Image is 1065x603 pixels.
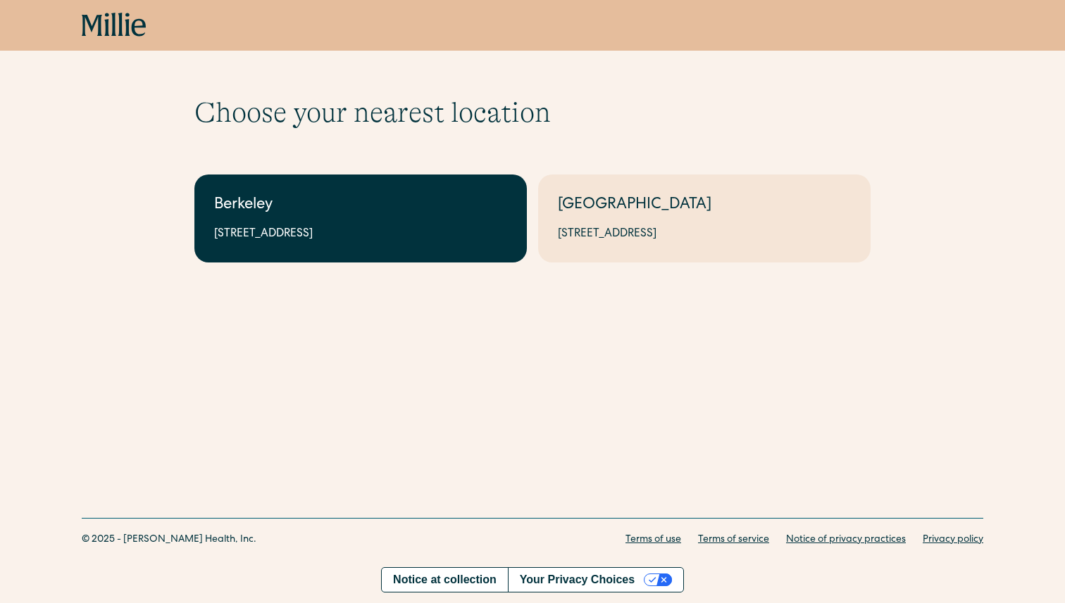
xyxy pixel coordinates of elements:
div: Berkeley [214,194,507,217]
a: Notice of privacy practices [786,533,906,547]
a: [GEOGRAPHIC_DATA][STREET_ADDRESS] [538,174,871,262]
a: Notice at collection [382,568,508,592]
a: Terms of service [698,533,769,547]
div: [STREET_ADDRESS] [558,226,851,243]
h1: Choose your nearest location [194,96,871,129]
div: [GEOGRAPHIC_DATA] [558,194,851,217]
div: [STREET_ADDRESS] [214,226,507,243]
a: Terms of use [625,533,681,547]
a: Privacy policy [923,533,983,547]
div: © 2025 - [PERSON_NAME] Health, Inc. [82,533,256,547]
a: Berkeley[STREET_ADDRESS] [194,174,527,262]
button: Your Privacy Choices [508,568,683,592]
